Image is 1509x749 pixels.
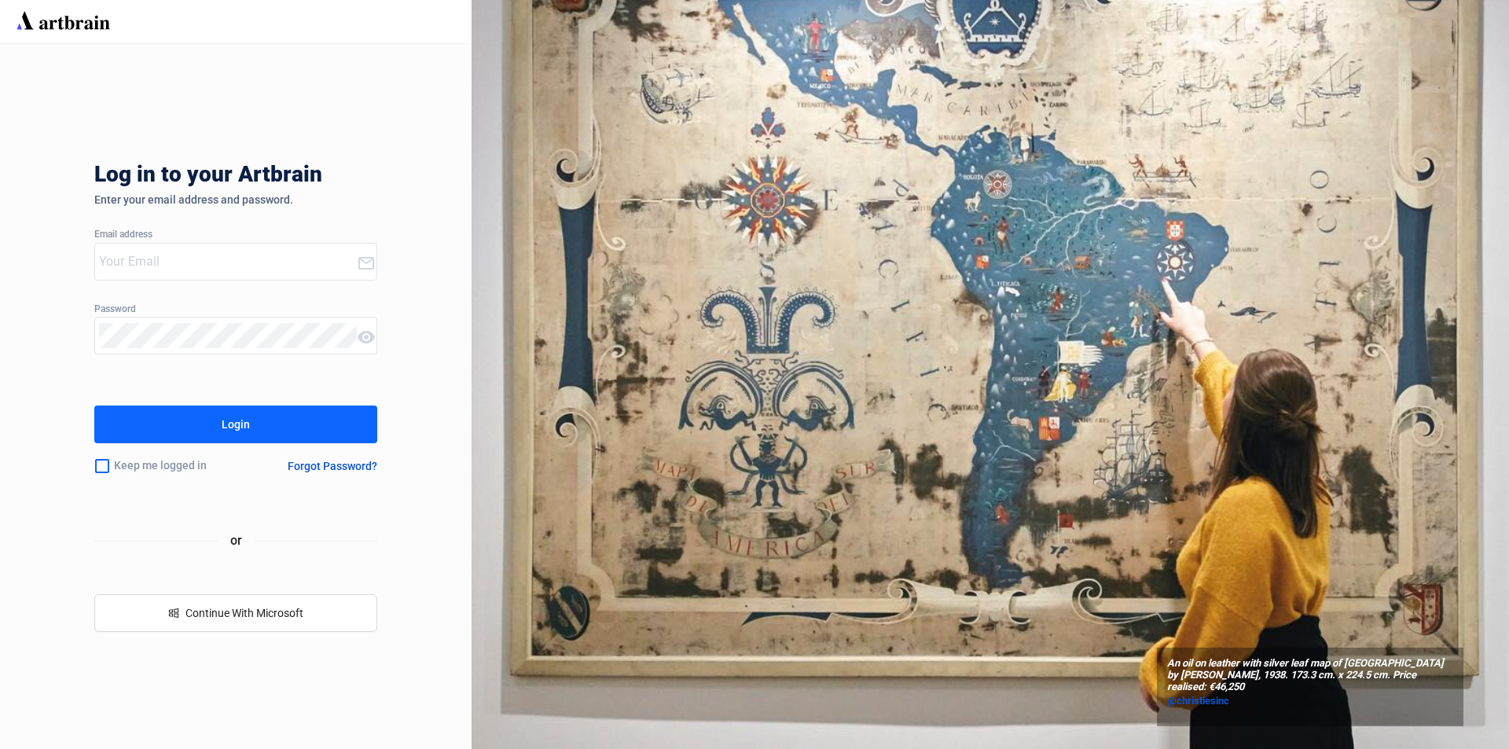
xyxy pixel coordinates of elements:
[94,594,377,632] button: windowsContinue With Microsoft
[99,249,357,274] input: Your Email
[218,531,255,550] span: or
[94,162,566,193] div: Log in to your Artbrain
[94,229,377,240] div: Email address
[1167,693,1453,709] a: @christiesinc
[185,607,303,619] span: Continue With Microsoft
[1167,695,1229,707] span: @christiesinc
[94,406,377,443] button: Login
[94,304,377,315] div: Password
[94,450,250,483] div: Keep me logged in
[1167,658,1453,693] span: An oil on leather with silver leaf map of [GEOGRAPHIC_DATA] by [PERSON_NAME], 1938. 173.3 cm. x 2...
[168,608,179,619] span: windows
[222,412,250,437] div: Login
[94,193,377,206] div: Enter your email address and password.
[288,460,377,472] div: Forgot Password?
